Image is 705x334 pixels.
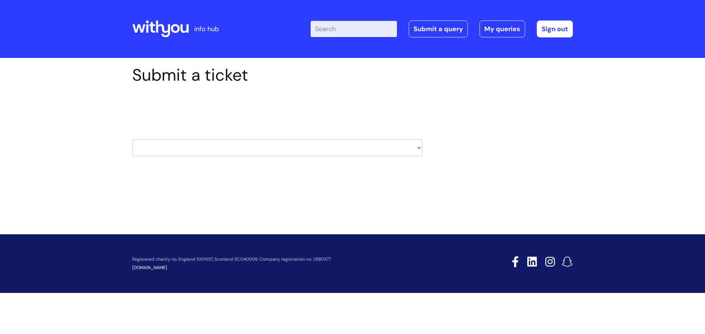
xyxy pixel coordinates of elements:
[132,265,167,271] a: [DOMAIN_NAME]
[194,23,219,35] p: info hub
[311,21,397,37] input: Search
[311,21,573,37] div: | -
[537,21,573,37] a: Sign out
[409,21,468,37] a: Submit a query
[480,21,525,37] a: My queries
[132,102,422,115] h2: Select issue type
[132,257,460,262] p: Registered charity no. England 1001957, Scotland SCO40009. Company registration no. 2580377
[132,65,422,85] h1: Submit a ticket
